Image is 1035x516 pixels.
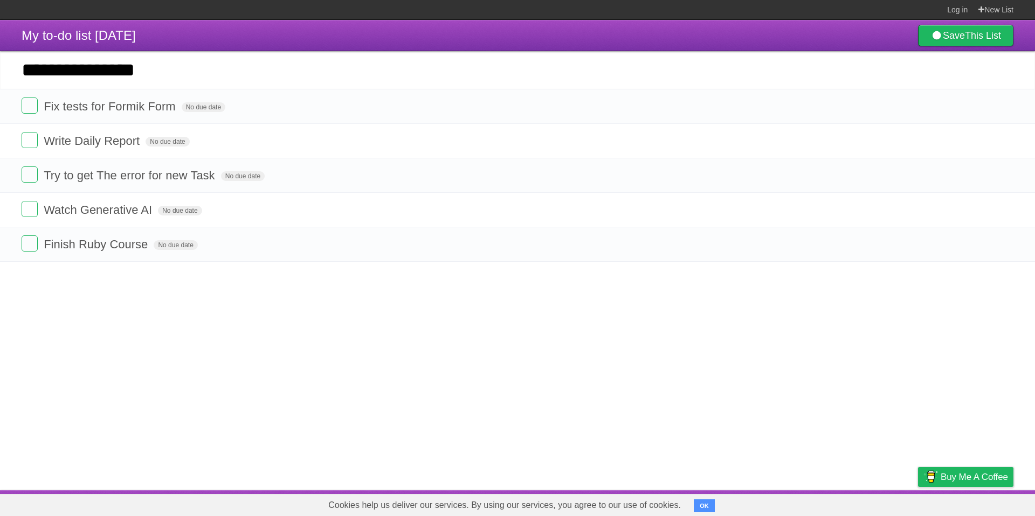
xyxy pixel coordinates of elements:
[154,240,197,250] span: No due date
[44,169,218,182] span: Try to get The error for new Task
[182,102,225,112] span: No due date
[22,166,38,183] label: Done
[918,25,1013,46] a: SaveThis List
[694,499,715,512] button: OK
[44,238,150,251] span: Finish Ruby Course
[22,201,38,217] label: Done
[146,137,189,147] span: No due date
[44,100,178,113] span: Fix tests for Formik Form
[221,171,265,181] span: No due date
[22,132,38,148] label: Done
[941,468,1008,486] span: Buy me a coffee
[22,28,136,43] span: My to-do list [DATE]
[318,494,692,516] span: Cookies help us deliver our services. By using our services, you agree to our use of cookies.
[158,206,202,215] span: No due date
[810,493,854,513] a: Developers
[22,97,38,114] label: Done
[44,134,142,148] span: Write Daily Report
[918,467,1013,487] a: Buy me a coffee
[923,468,938,486] img: Buy me a coffee
[867,493,891,513] a: Terms
[965,30,1001,41] b: This List
[946,493,1013,513] a: Suggest a feature
[44,203,155,217] span: Watch Generative AI
[775,493,797,513] a: About
[22,235,38,252] label: Done
[904,493,932,513] a: Privacy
